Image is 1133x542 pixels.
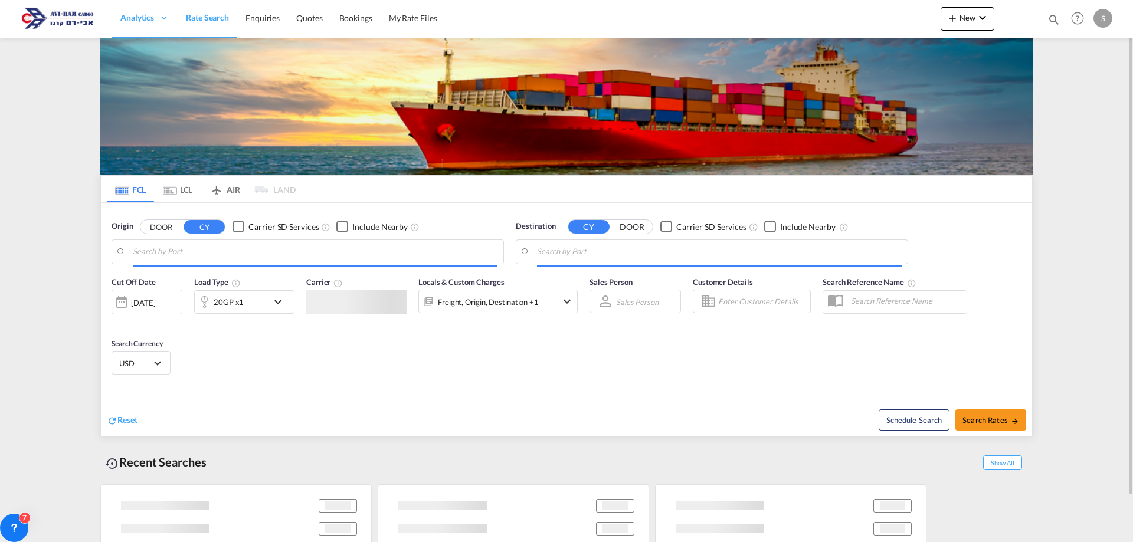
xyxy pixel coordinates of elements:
[941,7,994,31] button: icon-plus 400-fgNewicon-chevron-down
[907,278,916,288] md-icon: Your search will be saved by the below given name
[590,277,633,287] span: Sales Person
[983,455,1022,470] span: Show All
[516,221,556,232] span: Destination
[131,297,155,308] div: [DATE]
[117,415,137,425] span: Reset
[18,5,97,32] img: 166978e0a5f911edb4280f3c7a976193.png
[615,293,660,310] md-select: Sales Person
[780,221,836,233] div: Include Nearby
[823,277,916,287] span: Search Reference Name
[418,277,505,287] span: Locals & Custom Charges
[955,409,1026,431] button: Search Ratesicon-arrow-right
[1011,417,1019,425] md-icon: icon-arrow-right
[112,290,182,314] div: [DATE]
[975,11,990,25] md-icon: icon-chevron-down
[660,221,746,233] md-checkbox: Checkbox No Ink
[105,456,119,471] md-icon: icon-backup-restore
[352,221,408,233] div: Include Nearby
[186,12,229,22] span: Rate Search
[107,415,117,426] md-icon: icon-refresh
[107,176,296,202] md-pagination-wrapper: Use the left and right arrow keys to navigate between tabs
[945,11,960,25] md-icon: icon-plus 400-fg
[1067,8,1093,29] div: Help
[118,354,164,372] md-select: Select Currency: $ USDUnited States Dollar
[233,221,319,233] md-checkbox: Checkbox No Ink
[209,183,224,192] md-icon: icon-airplane
[112,313,120,329] md-datepicker: Select
[693,277,752,287] span: Customer Details
[194,290,294,314] div: 20GP x1icon-chevron-down
[962,415,1019,425] span: Search Rates
[101,203,1032,436] div: Origin DOOR CY Checkbox No InkUnchecked: Search for CY (Container Yard) services for all selected...
[568,220,610,234] button: CY
[839,222,849,232] md-icon: Unchecked: Ignores neighbouring ports when fetching rates.Checked : Includes neighbouring ports w...
[100,38,1033,175] img: LCL+%26+FCL+BACKGROUND.png
[611,220,653,234] button: DOOR
[1067,8,1088,28] span: Help
[410,222,420,232] md-icon: Unchecked: Ignores neighbouring ports when fetching rates.Checked : Includes neighbouring ports w...
[1047,13,1060,31] div: icon-magnify
[339,13,372,23] span: Bookings
[764,221,836,233] md-checkbox: Checkbox No Ink
[133,243,497,261] input: Search by Port
[321,222,330,232] md-icon: Unchecked: Search for CY (Container Yard) services for all selected carriers.Checked : Search for...
[333,278,343,288] md-icon: The selected Trucker/Carrierwill be displayed in the rate results If the rates are from another f...
[389,13,437,23] span: My Rate Files
[194,277,241,287] span: Load Type
[945,13,990,22] span: New
[560,294,574,308] md-icon: icon-chevron-down
[749,222,758,232] md-icon: Unchecked: Search for CY (Container Yard) services for all selected carriers.Checked : Search for...
[119,358,152,369] span: USD
[306,277,343,287] span: Carrier
[112,339,163,348] span: Search Currency
[438,294,539,310] div: Freight Origin Destination Factory Stuffing
[112,277,156,287] span: Cut Off Date
[154,176,201,202] md-tab-item: LCL
[201,176,248,202] md-tab-item: AIR
[140,220,182,234] button: DOOR
[112,221,133,232] span: Origin
[1093,9,1112,28] div: S
[231,278,241,288] md-icon: icon-information-outline
[845,292,967,310] input: Search Reference Name
[248,221,319,233] div: Carrier SD Services
[418,290,578,313] div: Freight Origin Destination Factory Stuffingicon-chevron-down
[271,295,291,309] md-icon: icon-chevron-down
[214,294,244,310] div: 20GP x1
[879,409,949,431] button: Note: By default Schedule search will only considerorigin ports, destination ports and cut off da...
[296,13,322,23] span: Quotes
[245,13,280,23] span: Enquiries
[100,449,211,475] div: Recent Searches
[676,221,746,233] div: Carrier SD Services
[718,293,807,310] input: Enter Customer Details
[537,243,902,261] input: Search by Port
[107,414,137,427] div: icon-refreshReset
[336,221,408,233] md-checkbox: Checkbox No Ink
[184,220,225,234] button: CY
[1047,13,1060,26] md-icon: icon-magnify
[107,176,154,202] md-tab-item: FCL
[120,12,154,24] span: Analytics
